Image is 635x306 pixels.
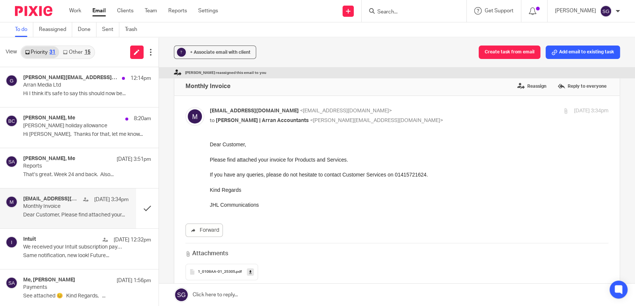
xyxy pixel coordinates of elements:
[145,7,157,15] a: Team
[177,48,186,57] div: ?
[485,8,513,13] span: Get Support
[21,46,59,58] a: Priority31
[117,7,134,15] a: Clients
[131,75,151,82] p: 12:14pm
[310,118,443,123] span: <[PERSON_NAME][EMAIL_ADDRESS][DOMAIN_NAME]>
[185,82,230,90] h4: Monthly Invoice
[125,22,143,37] a: Trash
[260,71,266,75] span: you
[185,224,223,237] a: Forward
[377,9,444,16] input: Search
[216,118,309,123] span: [PERSON_NAME] | Arran Accountants
[117,156,151,163] p: [DATE] 3:51pm
[210,118,215,123] span: to
[6,277,18,289] img: svg%3E
[23,236,36,243] h4: Intuit
[198,270,235,274] span: 1_0108AA-01_25305
[6,48,17,56] span: View
[185,71,266,75] span: [PERSON_NAME] reassigned this email to
[185,249,228,258] h3: Attachments
[23,284,125,291] p: Payments
[69,7,81,15] a: Work
[168,7,187,15] a: Reports
[23,203,107,210] p: Monthly Invoice
[23,123,125,129] p: [PERSON_NAME] holiday allowance
[6,236,18,248] img: svg%3E
[23,212,129,218] p: Dear Customer, Please find attached your...
[94,196,129,203] p: [DATE] 3:34pm
[6,115,18,127] img: svg%3E
[102,22,119,37] a: Sent
[15,22,33,37] a: To do
[23,115,75,121] h4: [PERSON_NAME], Me
[300,108,392,113] span: <[EMAIL_ADDRESS][DOMAIN_NAME]>
[210,108,299,113] span: [EMAIL_ADDRESS][DOMAIN_NAME]
[23,82,125,88] p: Arran Media Ltd
[574,107,608,115] p: [DATE] 3:34pm
[23,277,75,283] h4: Me, [PERSON_NAME]
[198,7,218,15] a: Settings
[23,156,75,162] h4: [PERSON_NAME], Me
[23,172,151,178] p: That’s great. Week 24 and back. Also...
[235,270,242,274] span: .pdf
[23,293,151,299] p: See attached 😊 Kind Regards, ...
[59,46,94,58] a: Other15
[23,91,151,97] p: Hi I think it's safe to say this should now be...
[85,50,91,55] div: 15
[114,236,151,244] p: [DATE] 12:32pm
[185,107,204,126] img: svg%3E
[555,7,596,15] p: [PERSON_NAME]
[515,81,548,92] label: Reassign
[23,253,151,259] p: Same notification, new look! Future...
[92,7,106,15] a: Email
[117,277,151,284] p: [DATE] 1:56pm
[15,6,52,16] img: Pixie
[23,163,125,169] p: Reports
[23,196,79,202] h4: [EMAIL_ADDRESS][DOMAIN_NAME]
[479,46,540,59] button: Create task from email
[39,22,72,37] a: Reassigned
[134,115,151,122] p: 8:20am
[23,244,125,250] p: We received your Intuit subscription payment!
[6,75,18,87] img: svg%3E
[23,75,118,81] h4: [PERSON_NAME][EMAIL_ADDRESS][DOMAIN_NAME]
[546,46,620,59] button: Add email to existing task
[6,156,18,168] img: svg%3E
[6,196,18,208] img: svg%3E
[185,264,258,280] button: 1_0108AA-01_25305.pdf
[174,46,256,59] button: ? + Associate email with client
[600,5,612,17] img: svg%3E
[190,50,251,54] span: + Associate email with client
[78,22,96,37] a: Done
[49,50,55,55] div: 31
[556,81,608,92] label: Reply to everyone
[23,131,151,138] p: Hi [PERSON_NAME], Thanks for that, let me know...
